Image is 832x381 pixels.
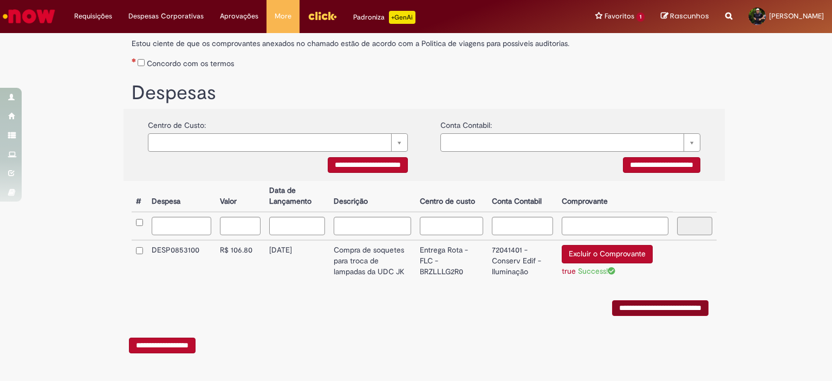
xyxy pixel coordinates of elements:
[353,11,415,24] div: Padroniza
[132,82,717,104] h1: Despesas
[604,11,634,22] span: Favoritos
[1,5,57,27] img: ServiceNow
[148,114,206,131] label: Centro de Custo:
[132,181,147,212] th: #
[557,181,673,212] th: Comprovante
[562,245,653,263] button: Excluir o Comprovante
[148,133,408,152] a: Limpar campo {0}
[440,114,492,131] label: Conta Contabil:
[128,11,204,22] span: Despesas Corporativas
[132,33,717,49] label: Estou ciente de que os comprovantes anexados no chamado estão de acordo com a Politica de viagens...
[329,240,416,284] td: Compra de soquetes para troca de lampadas da UDC JK
[487,240,557,284] td: 72041401 - Conserv Edif - Iluminação
[147,181,216,212] th: Despesa
[74,11,112,22] span: Requisições
[220,11,258,22] span: Aprovações
[440,133,700,152] a: Limpar campo {0}
[578,266,615,276] span: Success!
[415,240,487,284] td: Entrega Rota - FLC - BRZLLLG2R0
[147,240,216,284] td: DESP0853100
[769,11,824,21] span: [PERSON_NAME]
[216,181,265,212] th: Valor
[265,240,329,284] td: [DATE]
[415,181,487,212] th: Centro de custo
[308,8,337,24] img: click_logo_yellow_360x200.png
[562,266,576,276] a: true
[389,11,415,24] p: +GenAi
[275,11,291,22] span: More
[147,58,234,69] label: Concordo com os termos
[487,181,557,212] th: Conta Contabil
[557,240,673,284] td: Excluir o Comprovante true Success!
[670,11,709,21] span: Rascunhos
[265,181,329,212] th: Data de Lançamento
[661,11,709,22] a: Rascunhos
[636,12,645,22] span: 1
[329,181,416,212] th: Descrição
[216,240,265,284] td: R$ 106.80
